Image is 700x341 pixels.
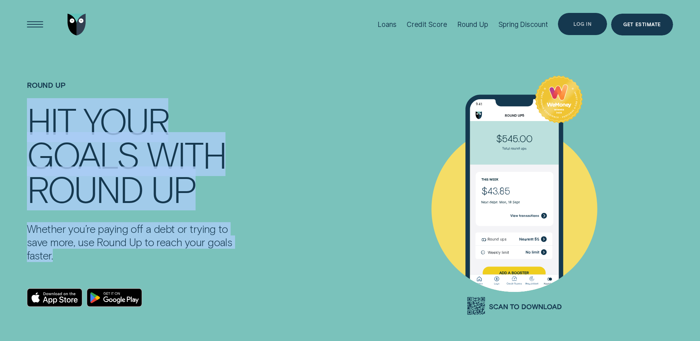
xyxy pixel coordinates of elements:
div: Round Up [457,20,488,29]
div: Log in [573,22,592,27]
img: Wisr [68,14,86,36]
div: GOALS [27,137,139,172]
div: HIT [27,103,75,138]
button: Log in [558,13,607,35]
a: Download on the App Store [27,288,82,307]
div: ROUND [27,172,143,206]
div: Credit Score [407,20,447,29]
p: Whether you’re paying off a debt or trying to save more, use Round Up to reach your goals faster. [27,222,239,262]
a: Android App on Google Play [87,288,142,307]
h1: Round Up [27,81,239,103]
div: Loans [377,20,396,29]
h4: HIT YOUR GOALS WITH ROUND UP [27,103,239,206]
div: WITH [147,137,225,172]
div: YOUR [83,103,168,138]
div: UP [151,172,196,206]
div: Spring Discount [499,20,548,29]
button: Open Menu [24,14,46,36]
a: Get Estimate [611,14,673,36]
